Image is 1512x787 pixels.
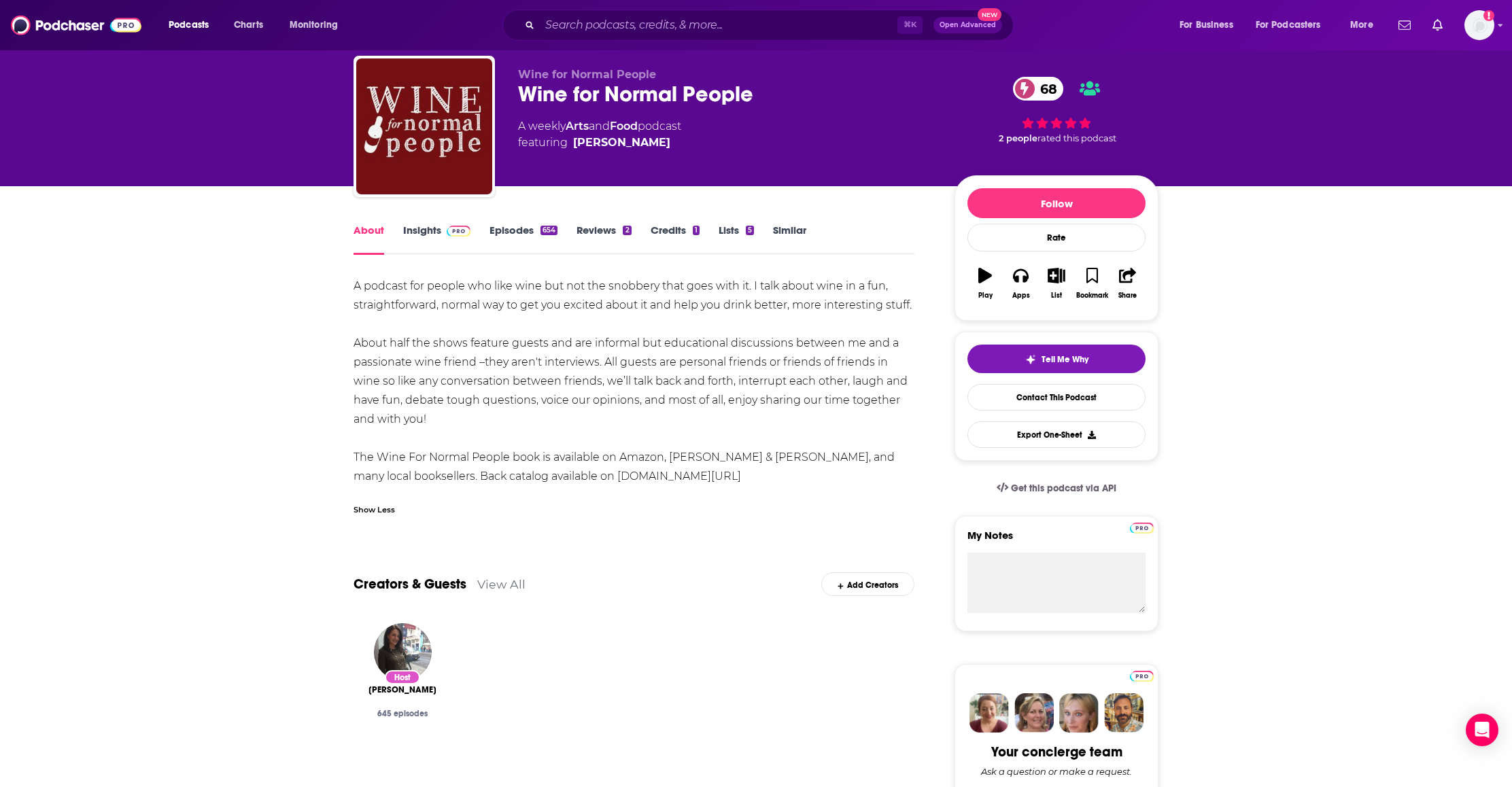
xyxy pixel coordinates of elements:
[967,345,1146,373] button: tell me why sparkleTell Me Why
[1130,523,1154,534] img: Podchaser Pro
[364,709,441,718] div: 645 episodes
[1027,77,1064,101] span: 68
[447,226,470,237] img: Podchaser Pro
[169,16,209,35] span: Podcasts
[1483,10,1494,21] svg: Add a profile image
[1051,292,1062,300] div: List
[1464,10,1494,40] span: Logged in as SchulmanPR
[955,68,1158,152] div: 68 2 peoplerated this podcast
[1110,259,1146,308] button: Share
[1341,14,1390,36] button: open menu
[1014,693,1054,733] img: Barbara Profile
[978,292,993,300] div: Play
[566,120,589,133] a: Arts
[515,10,1027,41] div: Search podcasts, credits, & more...
[623,226,631,235] div: 2
[1130,669,1154,682] a: Pro website
[1427,14,1448,37] a: Show notifications dropdown
[356,58,492,194] img: Wine for Normal People
[991,744,1122,760] div: Your concierge team
[368,684,436,695] span: [PERSON_NAME]
[573,135,670,151] a: Elizabeth Schneider
[610,120,638,133] a: Food
[1130,521,1154,534] a: Pro website
[540,226,557,235] div: 654
[1247,14,1341,36] button: open menu
[477,577,526,591] a: View All
[1003,259,1038,308] button: Apps
[1059,693,1099,733] img: Jules Profile
[374,623,432,681] img: Elizabeth Schneider
[1025,354,1036,365] img: tell me why sparkle
[933,17,1002,33] button: Open AdvancedNew
[999,133,1037,143] span: 2 people
[967,188,1146,218] button: Follow
[280,14,356,36] button: open menu
[518,135,681,151] span: featuring
[385,670,420,684] div: Host
[518,68,656,81] span: Wine for Normal People
[940,22,996,29] span: Open Advanced
[1037,133,1116,143] span: rated this podcast
[981,766,1132,777] div: Ask a question or make a request.
[1466,714,1498,746] div: Open Intercom Messenger
[1074,259,1110,308] button: Bookmark
[1130,671,1154,682] img: Podchaser Pro
[821,572,914,596] div: Add Creators
[354,277,914,486] div: A podcast for people who like wine but not the snobbery that goes with it. I talk about wine in a...
[1012,292,1030,300] div: Apps
[978,8,1002,21] span: New
[967,529,1146,553] label: My Notes
[11,12,141,38] img: Podchaser - Follow, Share and Rate Podcasts
[1039,259,1074,308] button: List
[159,14,226,36] button: open menu
[1118,292,1137,300] div: Share
[1256,16,1321,35] span: For Podcasters
[1350,16,1373,35] span: More
[719,224,754,255] a: Lists5
[354,224,384,255] a: About
[1011,483,1116,494] span: Get this podcast via API
[1104,693,1144,733] img: Jon Profile
[234,16,263,35] span: Charts
[1170,14,1250,36] button: open menu
[967,421,1146,448] button: Export One-Sheet
[225,14,271,36] a: Charts
[1393,14,1416,37] a: Show notifications dropdown
[773,224,806,255] a: Similar
[967,259,1003,308] button: Play
[897,16,923,34] span: ⌘ K
[518,118,681,151] div: A weekly podcast
[986,472,1127,505] a: Get this podcast via API
[1042,354,1088,365] span: Tell Me Why
[1013,77,1064,101] a: 68
[1464,10,1494,40] img: User Profile
[403,224,470,255] a: InsightsPodchaser Pro
[577,224,631,255] a: Reviews2
[589,120,610,133] span: and
[967,384,1146,410] a: Contact This Podcast
[651,224,700,255] a: Credits1
[693,226,700,235] div: 1
[1464,10,1494,40] button: Show profile menu
[967,224,1146,251] div: Rate
[540,14,897,36] input: Search podcasts, credits, & more...
[1076,292,1108,300] div: Bookmark
[1180,16,1233,35] span: For Business
[290,16,338,35] span: Monitoring
[969,693,1009,733] img: Sydney Profile
[354,576,466,593] a: Creators & Guests
[746,226,754,235] div: 5
[368,684,436,695] a: Elizabeth Schneider
[489,224,557,255] a: Episodes654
